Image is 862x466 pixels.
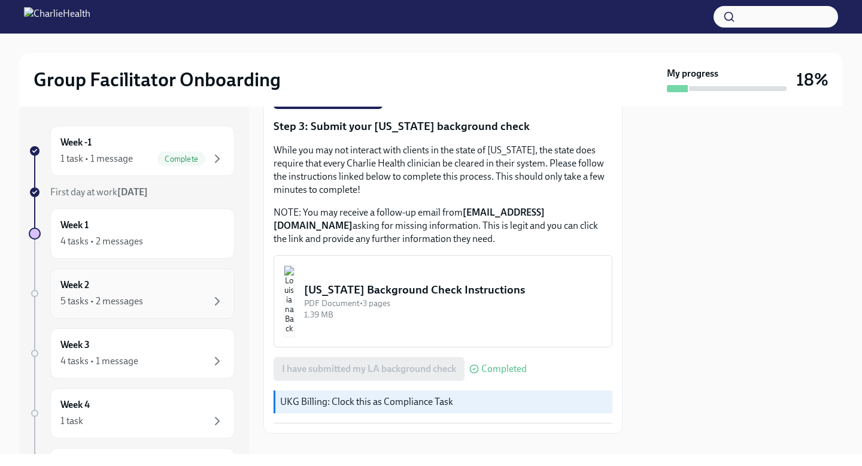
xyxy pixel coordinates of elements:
h6: Week 4 [60,398,90,411]
h2: Group Facilitator Onboarding [34,68,281,92]
a: Week 34 tasks • 1 message [29,328,235,379]
div: 1.39 MB [304,309,602,320]
p: UKG Billing: Clock this as Compliance Task [280,395,608,408]
h6: Week 1 [60,219,89,232]
button: [US_STATE] Background Check InstructionsPDF Document•3 pages1.39 MB [274,255,612,347]
a: Week 41 task [29,388,235,438]
div: 4 tasks • 2 messages [60,235,143,248]
p: While you may not interact with clients in the state of [US_STATE], the state does require that e... [274,144,612,196]
a: Week -11 task • 1 messageComplete [29,126,235,176]
img: Louisiana Background Check Instructions [284,265,295,337]
strong: [DATE] [117,186,148,198]
a: Week 14 tasks • 2 messages [29,208,235,259]
span: Complete [157,155,205,164]
h6: Week 2 [60,279,89,292]
strong: My progress [667,67,718,80]
div: 1 task • 1 message [60,152,133,165]
p: NOTE: You may receive a follow-up email from asking for missing information. This is legit and yo... [274,206,612,246]
h6: Week 3 [60,338,90,352]
img: CharlieHealth [24,7,90,26]
span: First day at work [50,186,148,198]
a: First day at work[DATE] [29,186,235,199]
div: 1 task [60,414,83,428]
p: Step 3: Submit your [US_STATE] background check [274,119,612,134]
h3: 18% [796,69,828,90]
h6: Week -1 [60,136,92,149]
div: 5 tasks • 2 messages [60,295,143,308]
strong: [EMAIL_ADDRESS][DOMAIN_NAME] [274,207,545,231]
div: PDF Document • 3 pages [304,298,602,309]
span: Completed [481,364,527,374]
div: 4 tasks • 1 message [60,355,138,368]
a: Week 25 tasks • 2 messages [29,268,235,319]
div: [US_STATE] Background Check Instructions [304,282,602,298]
